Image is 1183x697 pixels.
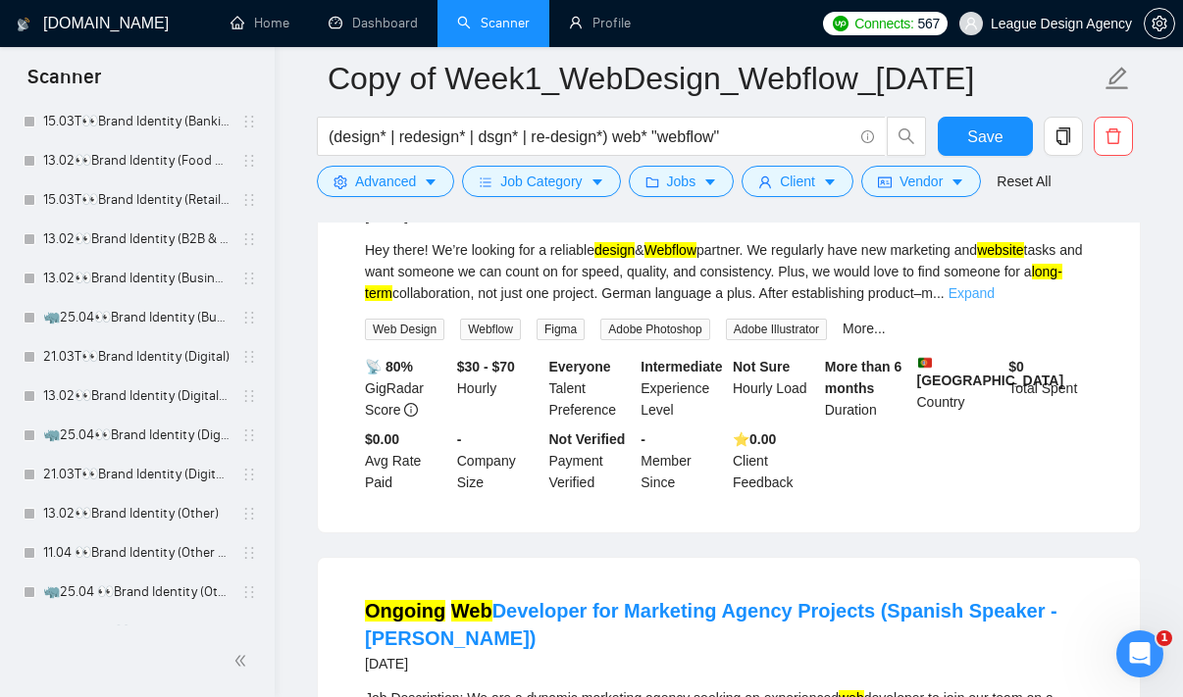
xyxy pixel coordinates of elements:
[861,130,874,143] span: info-circle
[549,431,626,447] b: Not Verified
[365,264,1062,301] mark: long-term
[843,321,886,336] a: More...
[537,319,585,340] span: Figma
[329,124,852,149] input: Search Freelance Jobs...
[241,584,257,600] span: holder
[43,337,230,376] a: 21.03T👀Brand Identity (Digital)
[365,239,1093,304] div: Hey there! We’re looking for a reliable & partner. We regularly have new marketing and tasks and ...
[729,428,821,493] div: Client Feedback
[888,127,925,145] span: search
[1094,117,1133,156] button: delete
[43,102,230,141] a: 15.03T👀Brand Identity (Banking & Finance)
[861,166,981,197] button: idcardVendorcaret-down
[43,376,230,416] a: 13.02👀Brand Identity (Digital-2) +human 4.04
[43,573,230,612] a: 🦏25.04 👀Brand Identity (Other - Logo)
[241,623,257,639] span: holder
[328,54,1101,103] input: Scanner name...
[43,180,230,220] a: 15.03T👀Brand Identity (Retail & eCom)
[457,359,515,374] b: $30 - $70
[365,359,413,374] b: 📡 80%
[949,285,995,301] a: Expand
[17,9,30,40] img: logo
[913,356,1005,421] div: Country
[241,271,257,286] span: holder
[594,242,635,258] mark: design
[823,174,837,189] span: caret-down
[600,319,709,340] span: Adobe Photoshop
[1116,630,1163,677] iframe: Intercom live chat
[500,171,582,192] span: Job Category
[365,319,444,340] span: Web Design
[424,174,437,189] span: caret-down
[365,600,1057,649] a: Ongoing WebDeveloper for Marketing Agency Projects (Spanish Speaker - [PERSON_NAME])
[231,15,289,31] a: homeHome
[825,359,902,396] b: More than 6 months
[900,171,943,192] span: Vendor
[878,174,892,189] span: idcard
[334,174,347,189] span: setting
[1008,359,1024,374] b: $ 0
[43,494,230,533] a: 13.02👀Brand Identity (Other)
[742,166,853,197] button: userClientcaret-down
[12,63,117,104] span: Scanner
[479,174,492,189] span: bars
[641,359,722,374] b: Intermediate
[545,428,638,493] div: Payment Verified
[733,431,776,447] b: ⭐️ 0.00
[361,428,453,493] div: Avg Rate Paid
[1045,127,1082,145] span: copy
[1145,16,1174,31] span: setting
[43,220,230,259] a: 13.02👀Brand Identity (B2B & Startup)
[453,356,545,421] div: Hourly
[241,192,257,208] span: holder
[329,15,418,31] a: dashboardDashboard
[365,652,1093,675] div: [DATE]
[241,506,257,522] span: holder
[645,174,659,189] span: folder
[549,359,611,374] b: Everyone
[43,533,230,573] a: 11.04 👀Brand Identity (Other - Logo)
[317,166,454,197] button: settingAdvancedcaret-down
[854,13,913,34] span: Connects:
[917,356,1064,388] b: [GEOGRAPHIC_DATA]
[758,174,772,189] span: user
[241,153,257,169] span: holder
[365,431,399,447] b: $0.00
[43,259,230,298] a: 13.02👀Brand Identity (Business & Sales)
[951,174,964,189] span: caret-down
[43,298,230,337] a: 🦏25.04👀Brand Identity (Business & Sales)
[460,319,521,340] span: Webflow
[644,242,696,258] mark: Webflow
[637,356,729,421] div: Experience Level
[977,242,1023,258] mark: website
[241,310,257,325] span: holder
[703,174,717,189] span: caret-down
[726,319,827,340] span: Adobe Illustrator
[637,428,729,493] div: Member Since
[241,388,257,404] span: holder
[1095,127,1132,145] span: delete
[641,431,645,447] b: -
[833,16,849,31] img: upwork-logo.png
[233,651,253,671] span: double-left
[355,171,416,192] span: Advanced
[667,171,696,192] span: Jobs
[569,15,631,31] a: userProfile
[733,359,790,374] b: Not Sure
[591,174,604,189] span: caret-down
[43,455,230,494] a: 21.03T👀Brand Identity (Digital-3)
[780,171,815,192] span: Client
[729,356,821,421] div: Hourly Load
[241,349,257,365] span: holder
[1105,66,1130,91] span: edit
[887,117,926,156] button: search
[241,427,257,443] span: holder
[629,166,735,197] button: folderJobscaret-down
[918,13,940,34] span: 567
[1144,8,1175,39] button: setting
[451,600,492,622] mark: Web
[964,17,978,30] span: user
[821,356,913,421] div: Duration
[938,117,1033,156] button: Save
[241,114,257,129] span: holder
